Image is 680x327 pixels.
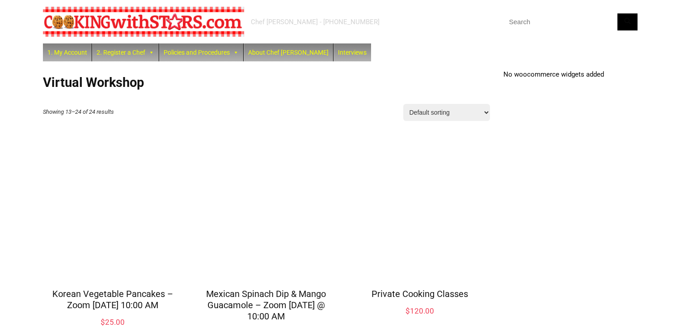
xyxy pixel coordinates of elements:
select: Shop order [403,104,490,121]
p: Showing 13–24 of 24 results [43,104,118,120]
input: Search [503,13,638,30]
a: Private Cooking Classes [372,288,468,299]
bdi: 25.00 [101,318,125,327]
a: Mexican Spinach Dip & Mango Guacamole – Zoom [DATE] @ 10:00 AM [206,288,326,322]
span: $ [101,318,105,327]
a: 2. Register a Chef [92,43,159,61]
a: Interviews [334,43,371,61]
img: Chef Paula's Cooking With Stars [43,7,244,37]
a: Korean Vegetable Pancakes – Zoom [DATE] 10:00 AM [52,288,173,310]
h1: Virtual Workshop [43,75,490,90]
div: Chef [PERSON_NAME] - [PHONE_NUMBER] [251,17,380,26]
a: 1. My Account [43,43,92,61]
bdi: 120.00 [405,306,434,315]
span: $ [405,306,410,315]
p: No woocommerce widgets added [503,70,638,78]
a: Policies and Procedures [159,43,243,61]
a: About Chef [PERSON_NAME] [244,43,333,61]
button: Search [617,13,638,30]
